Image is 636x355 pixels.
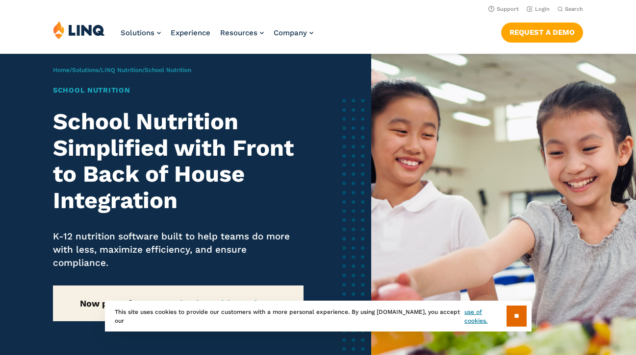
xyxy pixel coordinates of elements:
a: use of cookies. [464,308,506,325]
nav: Primary Navigation [121,21,313,53]
span: / / / [53,67,191,73]
a: School Nutrition Suite → [169,298,277,308]
img: LINQ | K‑12 Software [53,21,105,39]
a: Login [527,6,550,12]
span: Solutions [121,28,154,37]
h1: School Nutrition [53,85,304,96]
strong: Now part of our new [80,298,277,308]
a: Resources [220,28,264,37]
nav: Button Navigation [501,21,583,42]
a: Solutions [72,67,99,73]
p: K-12 nutrition software built to help teams do more with less, maximize efficiency, and ensure co... [53,230,304,269]
a: Solutions [121,28,161,37]
span: School Nutrition [145,67,191,73]
a: Request a Demo [501,23,583,42]
a: Experience [171,28,210,37]
span: Resources [220,28,257,37]
span: Search [565,6,583,12]
div: This site uses cookies to provide our customers with a more personal experience. By using [DOMAIN... [105,301,532,331]
a: Support [488,6,519,12]
button: Open Search Bar [558,5,583,13]
a: LINQ Nutrition [101,67,142,73]
h2: School Nutrition Simplified with Front to Back of House Integration [53,108,304,213]
a: Home [53,67,70,73]
a: Company [274,28,313,37]
span: Company [274,28,307,37]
